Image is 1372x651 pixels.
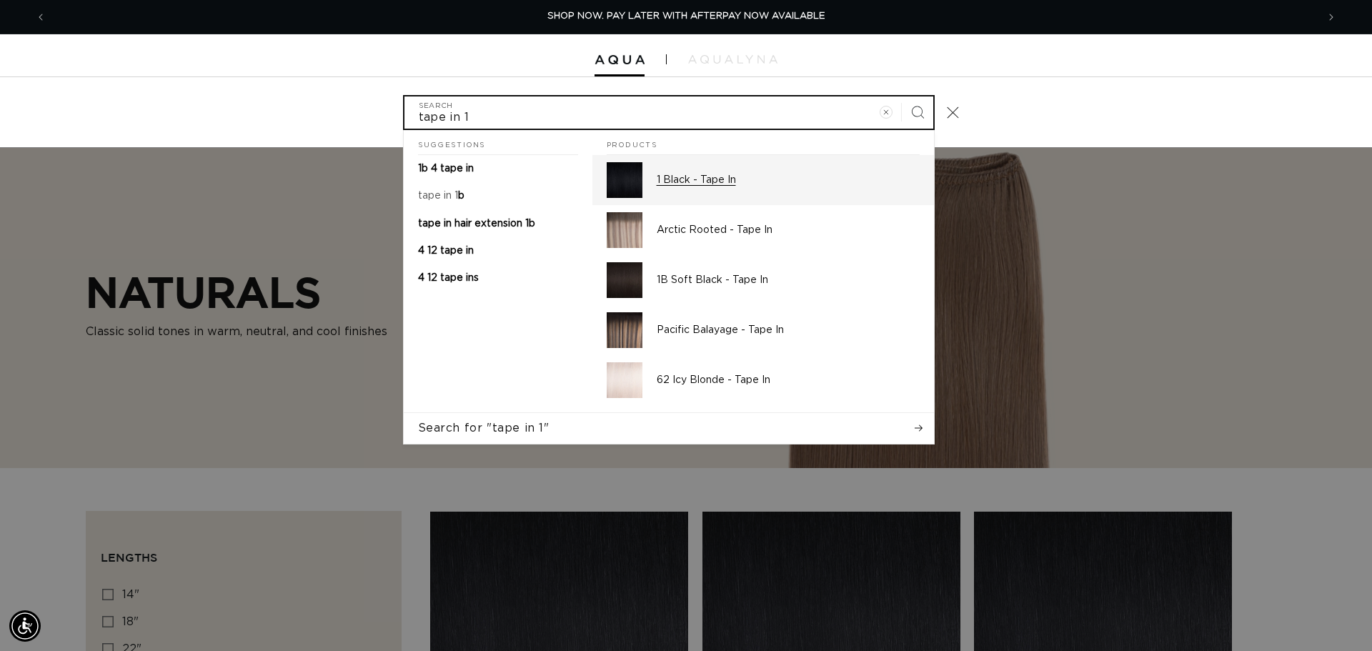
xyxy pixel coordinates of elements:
[607,130,920,156] h2: Products
[9,610,41,642] div: Accessibility Menu
[657,274,920,287] p: 1B Soft Black - Tape In
[404,155,592,182] a: 1b 4 tape in
[592,155,934,205] a: 1 Black - Tape In
[657,324,920,337] p: Pacific Balayage - Tape In
[1316,4,1347,31] button: Next announcement
[418,162,474,175] p: 1b 4 tape in
[404,264,592,292] a: 4 12 tape ins
[592,355,934,405] a: 62 Icy Blonde - Tape In
[1301,582,1372,651] iframe: Chat Widget
[418,272,479,284] p: 4 12 tape ins
[418,420,550,436] span: Search for "tape in 1"
[418,219,535,229] span: tape in hair extension 1b
[607,212,642,248] img: Arctic Rooted - Tape In
[657,374,920,387] p: 62 Icy Blonde - Tape In
[404,237,592,264] a: 4 12 tape in
[938,96,969,128] button: Close
[592,255,934,305] a: 1B Soft Black - Tape In
[418,189,464,202] p: tape in 1b
[870,96,902,128] button: Clear search term
[25,4,56,31] button: Previous announcement
[458,191,464,201] span: b
[418,164,474,174] span: 1b 4 tape in
[418,273,479,283] span: 4 12 tape ins
[688,55,777,64] img: aqualyna.com
[902,96,933,128] button: Search
[607,262,642,298] img: 1B Soft Black - Tape In
[418,246,474,256] span: 4 12 tape in
[418,191,458,201] mark: tape in 1
[592,205,934,255] a: Arctic Rooted - Tape In
[607,162,642,198] img: 1 Black - Tape In
[607,362,642,398] img: 62 Icy Blonde - Tape In
[595,55,645,65] img: Aqua Hair Extensions
[657,224,920,237] p: Arctic Rooted - Tape In
[657,174,920,187] p: 1 Black - Tape In
[607,312,642,348] img: Pacific Balayage - Tape In
[592,305,934,355] a: Pacific Balayage - Tape In
[404,96,933,129] input: Search
[547,11,825,21] span: SHOP NOW. PAY LATER WITH AFTERPAY NOW AVAILABLE
[404,210,592,237] a: tape in hair extension 1b
[404,182,592,209] a: tape in 1b
[418,217,535,230] p: tape in hair extension 1b
[418,130,578,156] h2: Suggestions
[418,244,474,257] p: 4 12 tape in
